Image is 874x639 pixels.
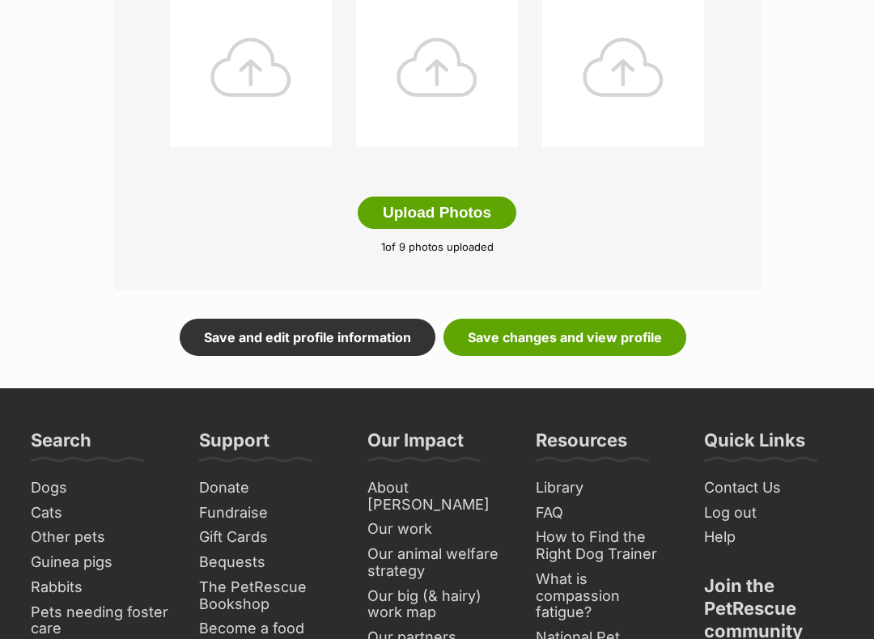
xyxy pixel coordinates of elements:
a: Dogs [24,476,176,501]
a: The PetRescue Bookshop [193,575,345,616]
a: Cats [24,501,176,526]
h3: Quick Links [704,429,805,461]
a: Fundraise [193,501,345,526]
p: of 9 photos uploaded [138,239,736,256]
a: Gift Cards [193,525,345,550]
a: Our work [361,517,513,542]
button: Upload Photos [358,197,516,229]
a: Save changes and view profile [443,319,686,356]
h3: Support [199,429,269,461]
a: Other pets [24,525,176,550]
a: What is compassion fatigue? [529,567,681,625]
a: Our animal welfare strategy [361,542,513,583]
h3: Search [31,429,91,461]
a: How to Find the Right Dog Trainer [529,525,681,566]
h3: Resources [536,429,627,461]
span: 1 [381,240,385,253]
a: Donate [193,476,345,501]
a: Rabbits [24,575,176,600]
a: Log out [698,501,850,526]
a: Library [529,476,681,501]
a: About [PERSON_NAME] [361,476,513,517]
a: Contact Us [698,476,850,501]
a: Help [698,525,850,550]
a: Guinea pigs [24,550,176,575]
a: FAQ [529,501,681,526]
h3: Our Impact [367,429,464,461]
a: Save and edit profile information [180,319,435,356]
a: Our big (& hairy) work map [361,584,513,625]
a: Bequests [193,550,345,575]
